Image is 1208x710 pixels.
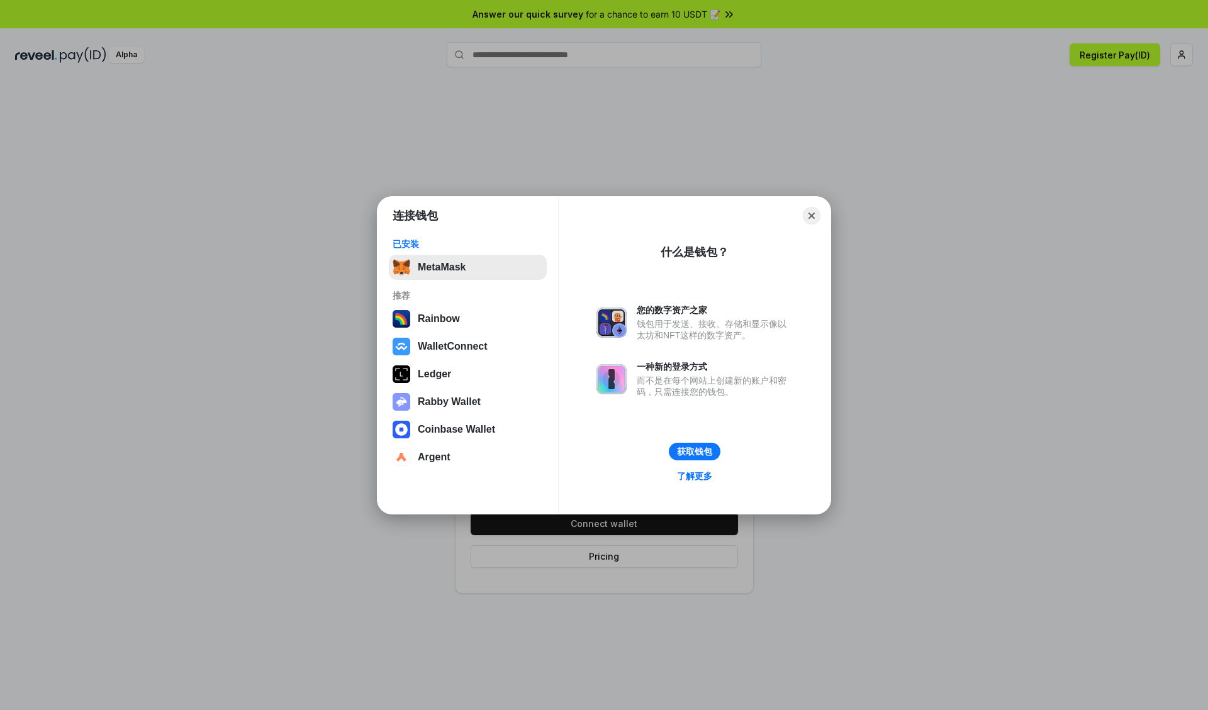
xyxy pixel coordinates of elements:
[596,364,627,394] img: svg+xml,%3Csvg%20xmlns%3D%22http%3A%2F%2Fwww.w3.org%2F2000%2Fsvg%22%20fill%3D%22none%22%20viewBox...
[418,313,460,324] div: Rainbow
[803,207,820,225] button: Close
[393,393,410,411] img: svg+xml,%3Csvg%20xmlns%3D%22http%3A%2F%2Fwww.w3.org%2F2000%2Fsvg%22%20fill%3D%22none%22%20viewBox...
[418,262,466,273] div: MetaMask
[418,396,481,408] div: Rabby Wallet
[637,361,793,372] div: 一种新的登录方式
[418,424,495,435] div: Coinbase Wallet
[393,448,410,466] img: svg+xml,%3Csvg%20width%3D%2228%22%20height%3D%2228%22%20viewBox%3D%220%200%2028%2028%22%20fill%3D...
[418,452,450,463] div: Argent
[393,338,410,355] img: svg+xml,%3Csvg%20width%3D%2228%22%20height%3D%2228%22%20viewBox%3D%220%200%2028%2028%22%20fill%3D...
[389,334,547,359] button: WalletConnect
[677,470,712,482] div: 了解更多
[389,362,547,387] button: Ledger
[393,421,410,438] img: svg+xml,%3Csvg%20width%3D%2228%22%20height%3D%2228%22%20viewBox%3D%220%200%2028%2028%22%20fill%3D...
[596,308,627,338] img: svg+xml,%3Csvg%20xmlns%3D%22http%3A%2F%2Fwww.w3.org%2F2000%2Fsvg%22%20fill%3D%22none%22%20viewBox...
[418,369,451,380] div: Ledger
[393,365,410,383] img: svg+xml,%3Csvg%20xmlns%3D%22http%3A%2F%2Fwww.w3.org%2F2000%2Fsvg%22%20width%3D%2228%22%20height%3...
[393,310,410,328] img: svg+xml,%3Csvg%20width%3D%22120%22%20height%3D%22120%22%20viewBox%3D%220%200%20120%20120%22%20fil...
[389,389,547,414] button: Rabby Wallet
[637,318,793,341] div: 钱包用于发送、接收、存储和显示像以太坊和NFT这样的数字资产。
[669,443,720,460] button: 获取钱包
[661,245,729,260] div: 什么是钱包？
[389,445,547,470] button: Argent
[389,255,547,280] button: MetaMask
[637,304,793,316] div: 您的数字资产之家
[389,417,547,442] button: Coinbase Wallet
[637,375,793,397] div: 而不是在每个网站上创建新的账户和密码，只需连接您的钱包。
[677,446,712,457] div: 获取钱包
[418,341,488,352] div: WalletConnect
[393,258,410,276] img: svg+xml,%3Csvg%20fill%3D%22none%22%20height%3D%2233%22%20viewBox%3D%220%200%2035%2033%22%20width%...
[393,290,543,301] div: 推荐
[669,468,720,484] a: 了解更多
[389,306,547,331] button: Rainbow
[393,208,438,223] h1: 连接钱包
[393,238,543,250] div: 已安装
